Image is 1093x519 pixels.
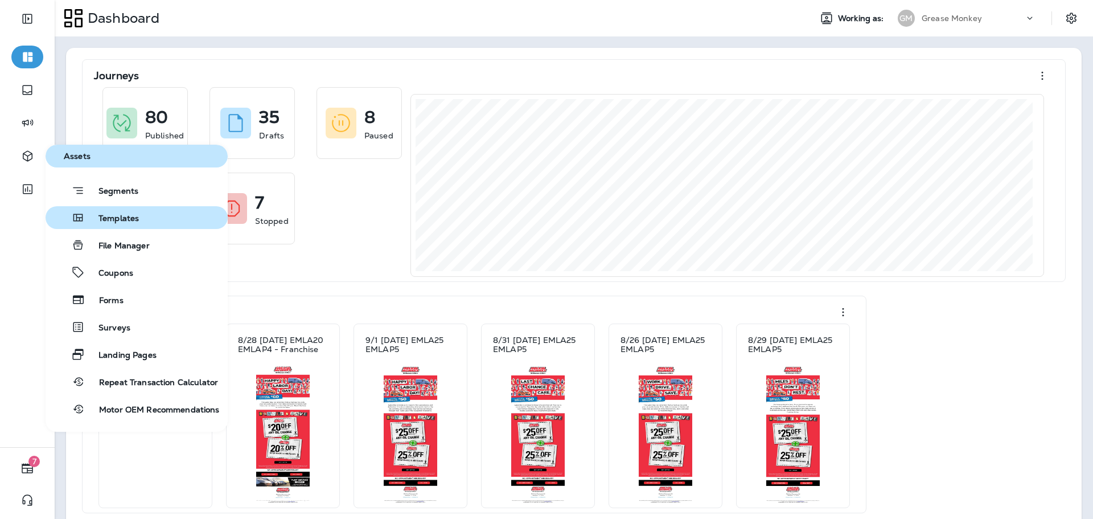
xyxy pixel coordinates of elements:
[85,241,150,252] span: File Manager
[85,296,124,307] span: Forms
[237,365,328,503] img: 7161135d-d1b4-45fa-8ae2-b7e1826d7b5e.jpg
[922,14,982,23] p: Grease Monkey
[94,70,139,81] p: Journeys
[46,370,228,393] button: Repeat Transaction Calculator
[365,336,455,354] p: 9/1 [DATE] EMLA25 EMLAP5
[259,112,280,123] p: 35
[364,112,375,123] p: 8
[85,268,133,279] span: Coupons
[838,14,886,23] span: Working as:
[46,261,228,284] button: Coupons
[46,206,228,229] button: Templates
[46,288,228,311] button: Forms
[46,145,228,167] button: Assets
[85,323,130,334] span: Surveys
[46,343,228,366] button: Landing Pages
[748,336,838,354] p: 8/29 [DATE] EMLA25 EMLAP5
[364,130,393,141] p: Paused
[145,112,168,123] p: 80
[85,186,138,198] span: Segments
[85,350,157,361] span: Landing Pages
[85,405,220,416] span: Motor OEM Recommendations
[145,130,184,141] p: Published
[747,365,839,503] img: 203dbc09-a686-4be3-b769-fb23cb896ebc.jpg
[493,336,583,354] p: 8/31 [DATE] EMLA25 EMLAP5
[46,179,228,202] button: Segments
[85,378,218,389] span: Repeat Transaction Calculator
[28,456,40,467] span: 7
[11,7,43,30] button: Expand Sidebar
[898,10,915,27] div: GM
[83,10,159,27] p: Dashboard
[238,336,328,354] p: 8/28 [DATE] EMLA20 EMLAP4 - Franchise
[46,398,228,420] button: Motor OEM Recommendations
[46,316,228,338] button: Surveys
[492,365,584,503] img: 6fb61f65-5b14-4ca9-a99b-5d97f42a2ebc.jpg
[1061,8,1082,28] button: Settings
[50,152,223,161] span: Assets
[365,365,456,503] img: 0d13699c-9a10-4345-9373-0d5ba53e7a11.jpg
[255,215,289,227] p: Stopped
[255,197,264,209] p: 7
[259,130,284,141] p: Drafts
[620,365,711,503] img: 8faa072e-de40-4fff-b8a2-05014ce47076.jpg
[621,336,710,354] p: 8/26 [DATE] EMLA25 EMLAP5
[85,214,139,224] span: Templates
[46,234,228,256] button: File Manager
